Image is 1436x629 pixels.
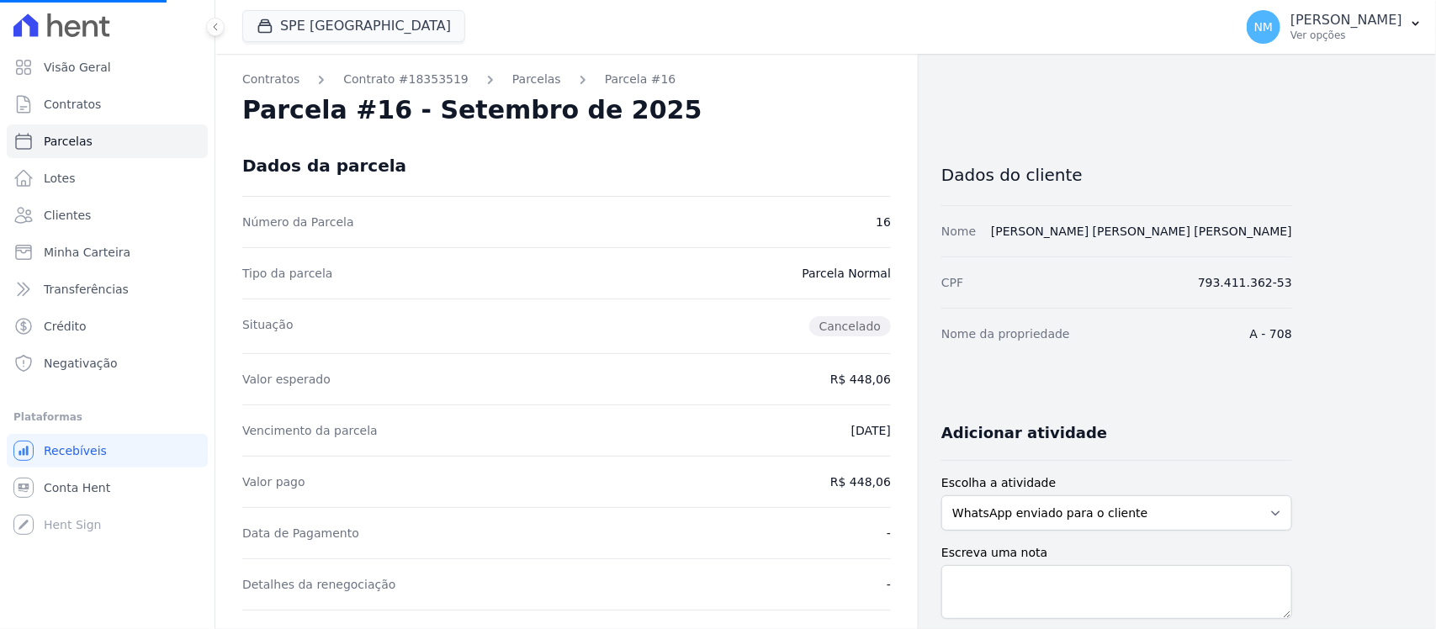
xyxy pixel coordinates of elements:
dd: A - 708 [1250,325,1292,342]
a: Minha Carteira [7,235,208,269]
button: NM [PERSON_NAME] Ver opções [1233,3,1436,50]
dd: R$ 448,06 [830,371,891,388]
dt: Valor pago [242,473,305,490]
dd: R$ 448,06 [830,473,891,490]
dt: Data de Pagamento [242,525,359,542]
a: Negativação [7,346,208,380]
span: Minha Carteira [44,244,130,261]
span: Negativação [44,355,118,372]
span: Parcelas [44,133,93,150]
a: Crédito [7,309,208,343]
dd: 16 [876,214,891,230]
dt: CPF [941,274,963,291]
h3: Dados do cliente [941,165,1292,185]
span: Cancelado [809,316,891,336]
span: Visão Geral [44,59,111,76]
a: Parcelas [7,124,208,158]
a: Contrato #18353519 [343,71,469,88]
dt: Nome da propriedade [941,325,1070,342]
span: Contratos [44,96,101,113]
a: Lotes [7,161,208,195]
dt: Tipo da parcela [242,265,333,282]
span: Lotes [44,170,76,187]
p: [PERSON_NAME] [1290,12,1402,29]
dd: - [887,525,891,542]
dt: Vencimento da parcela [242,422,378,439]
p: Ver opções [1290,29,1402,42]
span: Recebíveis [44,442,107,459]
dt: Número da Parcela [242,214,354,230]
a: Recebíveis [7,434,208,468]
dd: [DATE] [851,422,891,439]
a: Visão Geral [7,50,208,84]
a: Parcela #16 [605,71,676,88]
nav: Breadcrumb [242,71,891,88]
span: Conta Hent [44,479,110,496]
dt: Detalhes da renegociação [242,576,396,593]
dd: Parcela Normal [802,265,891,282]
div: Plataformas [13,407,201,427]
div: Dados da parcela [242,156,406,176]
span: Clientes [44,207,91,224]
span: Transferências [44,281,129,298]
a: Conta Hent [7,471,208,505]
a: Transferências [7,272,208,306]
a: [PERSON_NAME] [PERSON_NAME] [PERSON_NAME] [991,225,1292,238]
h3: Adicionar atividade [941,423,1107,443]
dt: Nome [941,223,976,240]
a: Contratos [242,71,299,88]
label: Escolha a atividade [941,474,1292,492]
label: Escreva uma nota [941,544,1292,562]
a: Clientes [7,198,208,232]
dt: Situação [242,316,294,336]
dd: 793.411.362-53 [1198,274,1292,291]
span: Crédito [44,318,87,335]
a: Contratos [7,87,208,121]
button: SPE [GEOGRAPHIC_DATA] [242,10,465,42]
h2: Parcela #16 - Setembro de 2025 [242,95,702,125]
span: NM [1254,21,1274,33]
dd: - [887,576,891,593]
a: Parcelas [512,71,561,88]
dt: Valor esperado [242,371,331,388]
